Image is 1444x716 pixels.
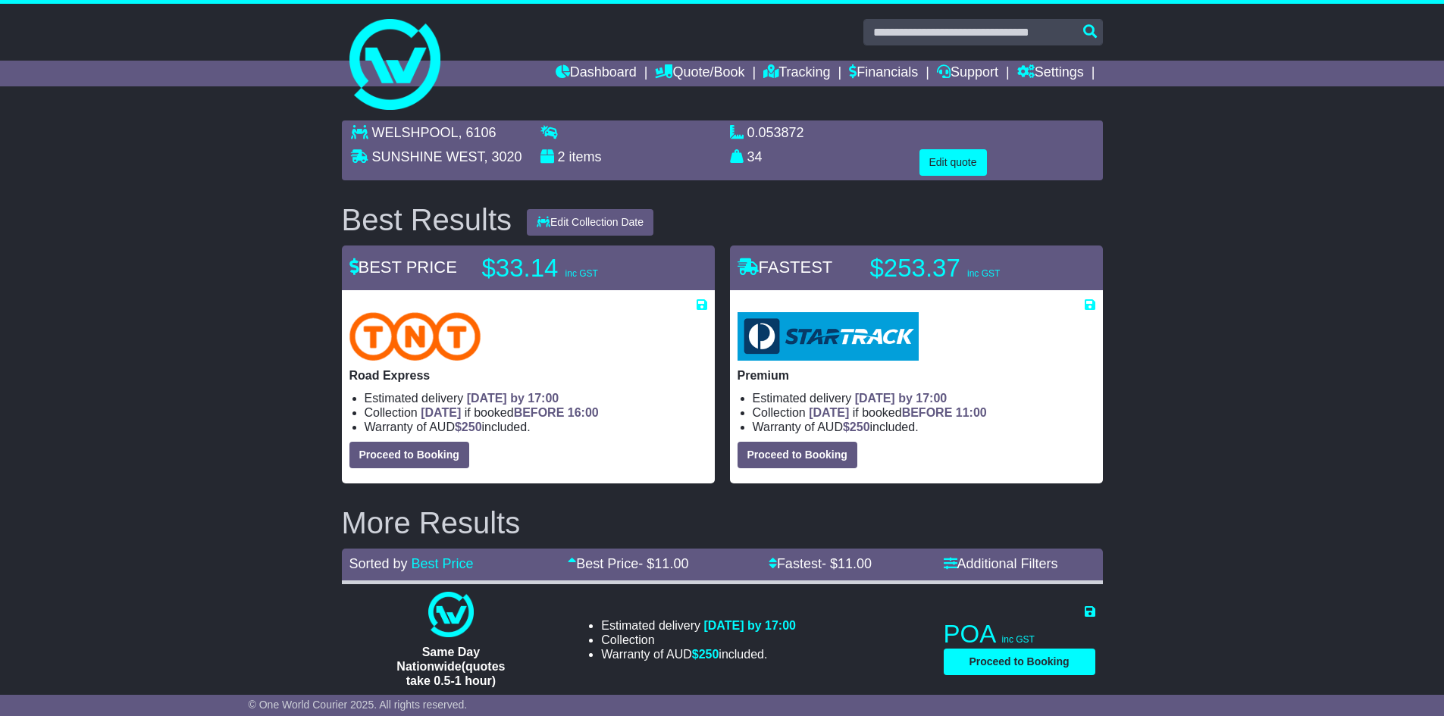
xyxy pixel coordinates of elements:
span: 11.00 [838,556,872,571]
button: Proceed to Booking [944,649,1095,675]
span: inc GST [565,268,598,279]
span: FASTEST [738,258,833,277]
a: Best Price [412,556,474,571]
span: © One World Courier 2025. All rights reserved. [249,699,468,711]
span: 250 [462,421,482,433]
span: items [569,149,602,164]
span: WELSHPOOL [372,125,459,140]
li: Warranty of AUD included. [753,420,1095,434]
p: POA [944,619,1095,649]
span: Sorted by [349,556,408,571]
span: , 3020 [484,149,522,164]
span: [DATE] by 17:00 [855,392,948,405]
li: Warranty of AUD included. [365,420,707,434]
span: [DATE] by 17:00 [467,392,559,405]
li: Estimated delivery [601,618,796,633]
li: Collection [365,405,707,420]
span: $ [843,421,870,433]
img: TNT Domestic: Road Express [349,312,481,361]
span: 11:00 [956,406,987,419]
span: [DATE] by 17:00 [703,619,796,632]
span: - $ [822,556,872,571]
button: Proceed to Booking [738,442,857,468]
button: Edit quote [919,149,987,176]
span: BEFORE [514,406,565,419]
li: Warranty of AUD included. [601,647,796,661]
a: Quote/Book [655,61,744,86]
img: One World Courier: Same Day Nationwide(quotes take 0.5-1 hour) [428,592,474,637]
span: if booked [421,406,598,419]
div: Best Results [334,203,520,236]
p: Road Express [349,368,707,383]
span: 34 [747,149,763,164]
span: 16:00 [568,406,599,419]
span: 2 [558,149,565,164]
span: $ [692,648,719,661]
span: SUNSHINE WEST [372,149,484,164]
span: [DATE] [809,406,849,419]
span: Same Day Nationwide(quotes take 0.5-1 hour) [396,646,505,687]
span: BEFORE [902,406,953,419]
span: inc GST [1002,634,1035,645]
span: , 6106 [459,125,496,140]
button: Proceed to Booking [349,442,469,468]
a: Settings [1017,61,1084,86]
p: $33.14 [482,253,672,283]
span: 250 [850,421,870,433]
li: Collection [753,405,1095,420]
a: Dashboard [556,61,637,86]
span: [DATE] [421,406,461,419]
p: $253.37 [870,253,1060,283]
li: Estimated delivery [365,391,707,405]
span: - $ [638,556,688,571]
li: Estimated delivery [753,391,1095,405]
a: Financials [849,61,918,86]
a: Additional Filters [944,556,1058,571]
span: 250 [699,648,719,661]
button: Edit Collection Date [527,209,653,236]
a: Tracking [763,61,830,86]
span: if booked [809,406,986,419]
p: Premium [738,368,1095,383]
span: 0.053872 [747,125,804,140]
a: Fastest- $11.00 [769,556,872,571]
a: Best Price- $11.00 [568,556,688,571]
span: 11.00 [654,556,688,571]
span: inc GST [967,268,1000,279]
img: StarTrack: Premium [738,312,919,361]
h2: More Results [342,506,1103,539]
a: Support [937,61,998,86]
span: $ [455,421,482,433]
span: BEST PRICE [349,258,457,277]
li: Collection [601,633,796,647]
